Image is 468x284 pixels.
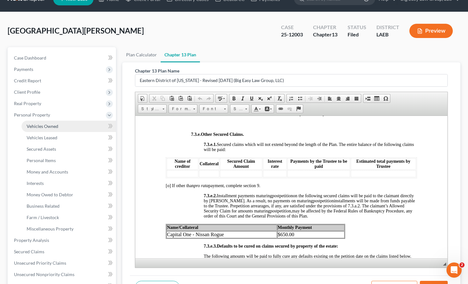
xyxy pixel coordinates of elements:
span: Case Dashboard [14,55,46,60]
a: Size [230,104,249,113]
a: Increase Indent [315,94,324,103]
a: Superscript [265,94,274,103]
span: Miscellaneous Property [27,226,74,231]
a: Decrease Indent [306,94,315,103]
span: Font [200,105,222,113]
a: Business Related [22,200,116,212]
span: Vehicles Owned [27,123,58,129]
a: Anchor [294,105,303,113]
a: Remove Format [275,94,284,103]
a: Copy [158,94,167,103]
div: District [376,24,399,31]
span: 13 [332,31,337,37]
span: Personal Items [27,158,56,163]
a: Text Color [252,105,263,113]
a: Bold [229,94,238,103]
a: Spell Checker [216,94,227,103]
a: Paste as plain text [176,94,185,103]
a: Insert/Remove Bulleted List [296,94,305,103]
a: Styles [138,104,167,113]
a: Align Right [343,94,352,103]
a: Property Analysis [9,235,116,246]
a: Vehicles Leased [22,132,116,143]
span: Money Owed to Debtor [27,192,73,197]
span: Secured Claims [14,249,44,254]
div: Case [281,24,303,31]
a: Paste from Word [185,94,194,103]
span: Unsecured Priority Claims [14,260,66,266]
a: Credit Report [9,75,116,86]
div: 25-12003 [281,31,303,38]
iframe: Intercom live chat [446,262,462,278]
a: Format [169,104,197,113]
span: Secured Assets [27,146,56,152]
span: Unsecured Nonpriority Claims [14,272,74,277]
span: Farm / Livestock [27,215,59,220]
a: Cut [150,94,158,103]
a: Money Owed to Debtor [22,189,116,200]
span: Money and Accounts [27,169,68,174]
div: LAEB [376,31,399,38]
a: Document Properties [138,94,147,103]
span: Resize [443,262,446,266]
label: Chapter 13 Plan Name [135,67,179,74]
a: Justify [352,94,361,103]
a: Farm / Livestock [22,212,116,223]
a: Link [276,105,285,113]
a: Italic [238,94,247,103]
a: Subscript [256,94,265,103]
a: Plan Calculator [122,47,161,62]
span: The following amounts will be paid to fully cure any defaults existing on the petition date on th... [68,138,281,168]
span: Credit Report [14,78,41,83]
div: Filed [348,31,366,38]
span: Business Related [27,203,60,209]
a: Interests [22,178,116,189]
a: Insert/Remove Numbered List [287,94,296,103]
span: Real Property [14,101,41,106]
a: Money and Accounts [22,166,116,178]
span: Format [169,105,191,113]
a: Center [334,94,343,103]
a: Underline [247,94,256,103]
a: Insert Special Character [381,94,390,103]
a: Table [372,94,381,103]
a: Align Left [325,94,334,103]
a: Unsecured Priority Claims [9,257,116,269]
span: Personal Property [14,112,50,117]
span: Client Profile [14,89,40,95]
a: Font [199,104,228,113]
a: Secured Assets [22,143,116,155]
a: Paste [167,94,176,103]
span: Size [230,105,243,113]
div: Chapter [313,24,337,31]
span: Property Analysis [14,237,49,243]
span: 2 [459,262,465,268]
a: Miscellaneous Property [22,223,116,235]
iframe: Rich Text Editor, document-ckeditor [135,116,447,258]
